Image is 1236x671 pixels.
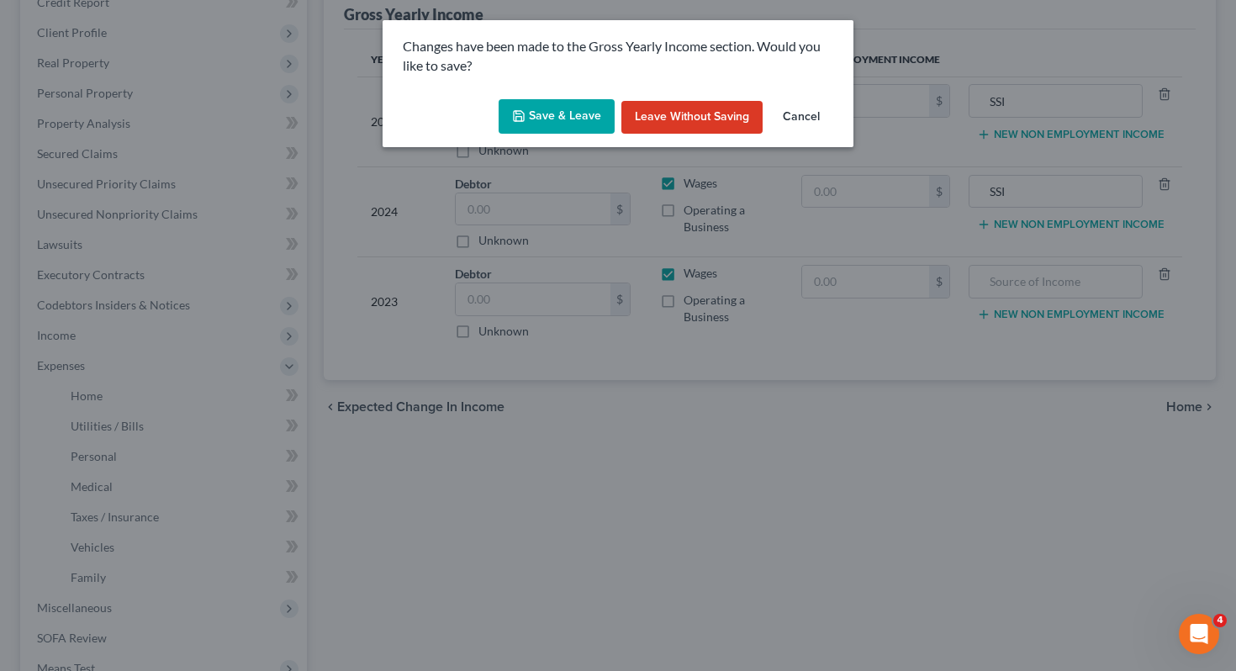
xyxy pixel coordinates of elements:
[769,101,833,135] button: Cancel
[1213,614,1227,627] span: 4
[621,101,763,135] button: Leave without Saving
[403,37,833,76] p: Changes have been made to the Gross Yearly Income section. Would you like to save?
[499,99,615,135] button: Save & Leave
[1179,614,1219,654] iframe: Intercom live chat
